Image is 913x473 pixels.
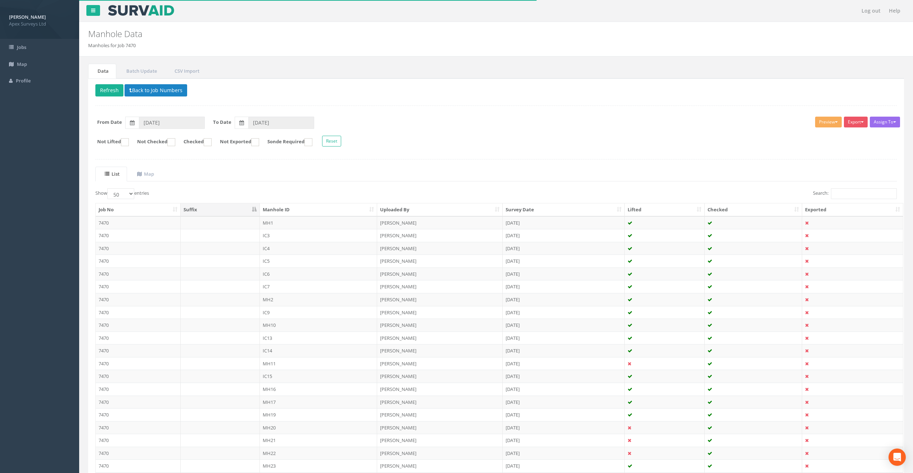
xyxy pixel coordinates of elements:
[260,280,378,293] td: IC7
[95,84,123,96] button: Refresh
[260,357,378,370] td: MH11
[96,383,181,396] td: 7470
[260,383,378,396] td: MH16
[377,203,503,216] th: Uploaded By: activate to sort column ascending
[503,383,625,396] td: [DATE]
[625,203,705,216] th: Lifted: activate to sort column ascending
[96,216,181,229] td: 7470
[96,203,181,216] th: Job No: activate to sort column ascending
[377,306,503,319] td: [PERSON_NAME]
[802,203,903,216] th: Exported: activate to sort column ascending
[377,280,503,293] td: [PERSON_NAME]
[260,447,378,460] td: MH22
[260,396,378,409] td: MH17
[377,408,503,421] td: [PERSON_NAME]
[377,229,503,242] td: [PERSON_NAME]
[16,77,31,84] span: Profile
[260,216,378,229] td: MH1
[377,319,503,332] td: [PERSON_NAME]
[125,84,187,96] button: Back to Job Numbers
[96,229,181,242] td: 7470
[9,21,70,27] span: Apex Surveys Ltd
[377,396,503,409] td: [PERSON_NAME]
[165,64,207,78] a: CSV Import
[96,306,181,319] td: 7470
[377,447,503,460] td: [PERSON_NAME]
[377,434,503,447] td: [PERSON_NAME]
[96,421,181,434] td: 7470
[377,383,503,396] td: [PERSON_NAME]
[117,64,164,78] a: Batch Update
[322,136,341,147] button: Reset
[96,447,181,460] td: 7470
[176,138,212,146] label: Checked
[377,332,503,344] td: [PERSON_NAME]
[105,171,119,177] uib-tab-heading: List
[139,117,205,129] input: From Date
[9,12,70,27] a: [PERSON_NAME] Apex Surveys Ltd
[17,44,26,50] span: Jobs
[377,421,503,434] td: [PERSON_NAME]
[377,370,503,383] td: [PERSON_NAME]
[96,459,181,472] td: 7470
[503,306,625,319] td: [DATE]
[181,203,260,216] th: Suffix: activate to sort column descending
[96,254,181,267] td: 7470
[377,267,503,280] td: [PERSON_NAME]
[260,254,378,267] td: IC5
[97,119,122,126] label: From Date
[260,408,378,421] td: MH19
[377,357,503,370] td: [PERSON_NAME]
[503,396,625,409] td: [DATE]
[96,357,181,370] td: 7470
[377,216,503,229] td: [PERSON_NAME]
[503,203,625,216] th: Survey Date: activate to sort column ascending
[107,188,134,199] select: Showentries
[96,293,181,306] td: 7470
[260,459,378,472] td: MH23
[96,408,181,421] td: 7470
[889,449,906,466] div: Open Intercom Messenger
[870,117,900,127] button: Assign To
[503,293,625,306] td: [DATE]
[260,344,378,357] td: IC14
[503,216,625,229] td: [DATE]
[815,117,842,127] button: Preview
[503,459,625,472] td: [DATE]
[844,117,868,127] button: Export
[128,167,162,181] a: Map
[260,229,378,242] td: IC3
[95,167,127,181] a: List
[705,203,803,216] th: Checked: activate to sort column ascending
[96,242,181,255] td: 7470
[96,396,181,409] td: 7470
[137,171,154,177] uib-tab-heading: Map
[813,188,897,199] label: Search:
[96,267,181,280] td: 7470
[503,344,625,357] td: [DATE]
[503,254,625,267] td: [DATE]
[96,332,181,344] td: 7470
[503,447,625,460] td: [DATE]
[9,14,46,20] strong: [PERSON_NAME]
[503,280,625,293] td: [DATE]
[377,242,503,255] td: [PERSON_NAME]
[503,242,625,255] td: [DATE]
[260,267,378,280] td: IC6
[831,188,897,199] input: Search:
[260,319,378,332] td: MH10
[503,408,625,421] td: [DATE]
[96,370,181,383] td: 7470
[96,319,181,332] td: 7470
[503,267,625,280] td: [DATE]
[96,280,181,293] td: 7470
[130,138,175,146] label: Not Checked
[90,138,129,146] label: Not Lifted
[260,293,378,306] td: MH2
[260,306,378,319] td: IC9
[260,332,378,344] td: IC13
[213,119,231,126] label: To Date
[213,138,259,146] label: Not Exported
[96,434,181,447] td: 7470
[88,29,766,39] h2: Manhole Data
